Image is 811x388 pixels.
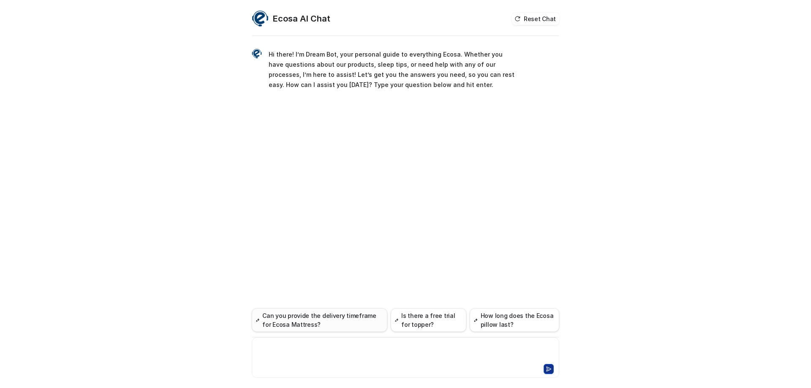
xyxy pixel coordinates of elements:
[252,10,269,27] img: Widget
[252,49,262,59] img: Widget
[252,308,387,332] button: Can you provide the delivery timeframe for Ecosa Mattress?
[512,13,559,25] button: Reset Chat
[470,308,559,332] button: How long does the Ecosa pillow last?
[273,13,330,24] h2: Ecosa AI Chat
[391,308,466,332] button: Is there a free trial for topper?
[269,49,516,90] p: Hi there! I’m Dream Bot, your personal guide to everything Ecosa. Whether you have questions abou...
